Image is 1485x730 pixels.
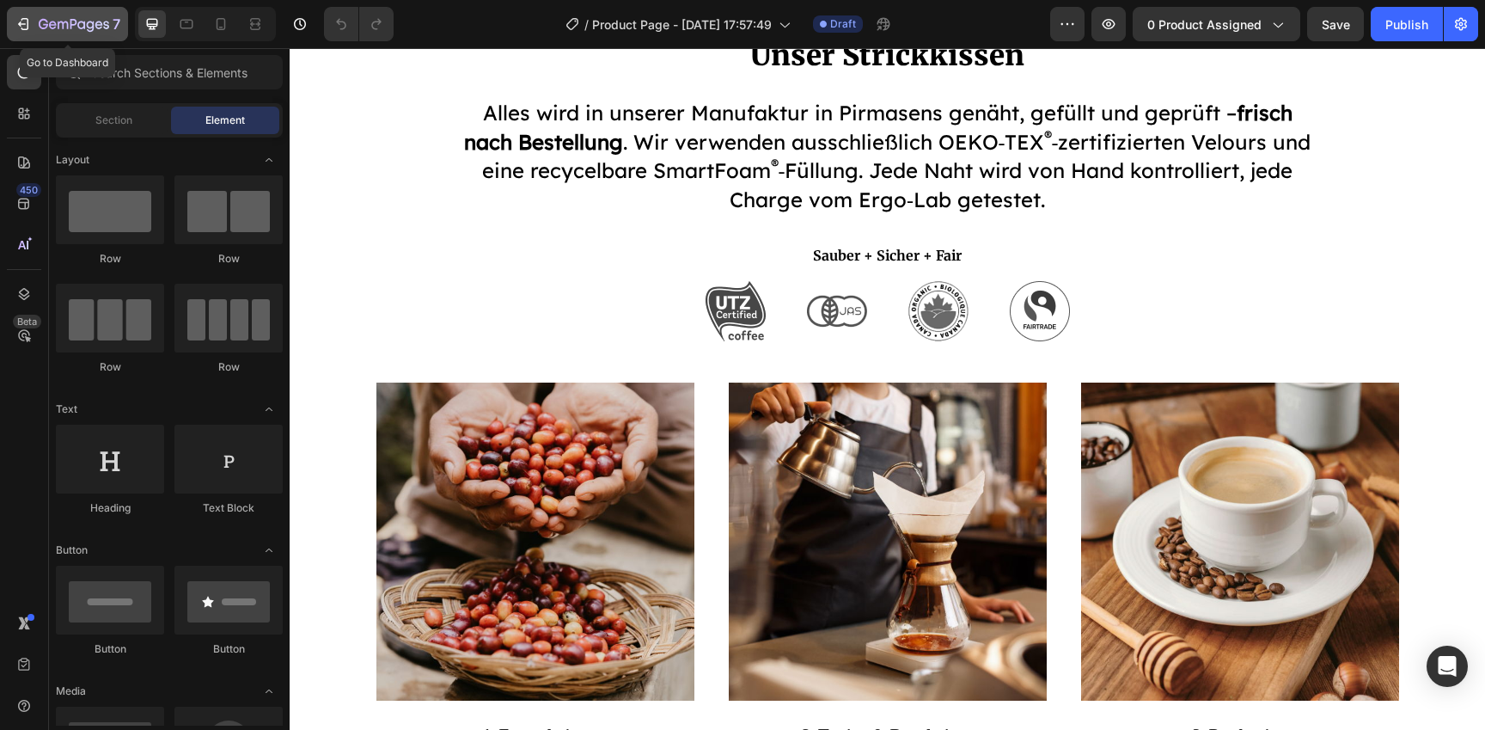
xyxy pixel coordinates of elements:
img: Alt Image [720,233,780,293]
div: Heading [56,500,164,516]
img: Alt Image [439,334,757,653]
span: Product Page - [DATE] 17:57:49 [592,15,772,34]
p: 2. Testing & Regulations [437,675,760,700]
span: 0 product assigned [1147,15,1262,34]
span: Media [56,684,86,699]
span: Element [205,113,245,128]
span: Layout [56,152,89,168]
span: Toggle open [255,537,283,564]
div: Undo/Redo [324,7,394,41]
sup: ® [755,78,762,98]
span: / [584,15,589,34]
div: Beta [13,315,41,328]
p: Sauber + Sicher + Fair [170,197,1026,218]
span: Toggle open [255,146,283,174]
span: Save [1322,17,1350,32]
sup: ® [481,107,489,126]
button: 0 product assigned [1133,7,1300,41]
input: Search Sections & Elements [56,55,283,89]
img: Alt Image [619,233,679,293]
strong: frisch nach Bestellung [174,52,1003,107]
div: Row [56,251,164,267]
p: 7 [113,14,120,34]
img: Alt Image [87,334,405,653]
div: 450 [16,183,41,197]
span: Text [56,402,77,417]
div: Button [56,641,164,657]
p: Alles wird in unserer Manufaktur in Pirmasens genäht, gefüllt und geprüft – . Wir verwenden aussc... [170,51,1026,166]
div: Publish [1385,15,1428,34]
p: 1. Formulation [84,675,407,700]
div: Button [174,641,283,657]
button: Save [1307,7,1364,41]
span: Section [95,113,132,128]
img: Alt Image [791,334,1109,653]
button: 7 [7,7,128,41]
p: 3. Production [789,675,1112,700]
div: Text Block [174,500,283,516]
div: Row [174,359,283,375]
div: Row [56,359,164,375]
span: Button [56,543,88,558]
div: Row [174,251,283,267]
span: Draft [830,16,856,32]
iframe: Design area [290,48,1485,730]
img: Alt Image [416,233,476,293]
button: Publish [1371,7,1443,41]
div: Open Intercom Messenger [1427,646,1468,687]
img: Alt Image [517,233,577,293]
span: Toggle open [255,396,283,423]
span: Toggle open [255,678,283,705]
